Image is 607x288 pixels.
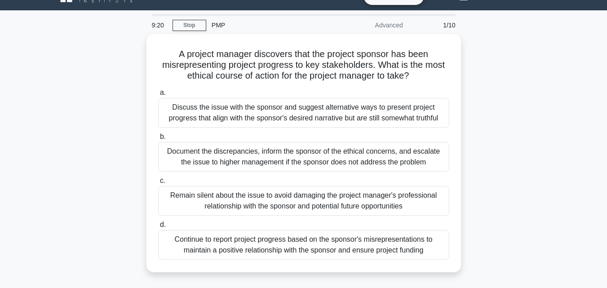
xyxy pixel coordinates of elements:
[158,142,449,172] div: Document the discrepancies, inform the sponsor of the ethical concerns, and escalate the issue to...
[160,177,165,184] span: c.
[330,16,408,34] div: Advanced
[408,16,461,34] div: 1/10
[206,16,330,34] div: PMP
[158,230,449,260] div: Continue to report project progress based on the sponsor's misrepresentations to maintain a posit...
[160,221,166,228] span: d.
[160,133,166,140] span: b.
[158,186,449,216] div: Remain silent about the issue to avoid damaging the project manager's professional relationship w...
[173,20,206,31] a: Stop
[146,16,173,34] div: 9:20
[158,98,449,128] div: Discuss the issue with the sponsor and suggest alternative ways to present project progress that ...
[157,49,450,82] h5: A project manager discovers that the project sponsor has been misrepresenting project progress to...
[160,89,166,96] span: a.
